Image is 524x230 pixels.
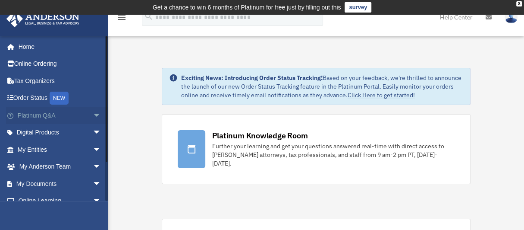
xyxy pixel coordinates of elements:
a: Digital Productsarrow_drop_down [6,124,114,141]
a: My Documentsarrow_drop_down [6,175,114,192]
div: Further your learning and get your questions answered real-time with direct access to [PERSON_NAM... [212,142,455,168]
strong: Exciting News: Introducing Order Status Tracking! [181,74,323,82]
a: Online Learningarrow_drop_down [6,192,114,210]
div: Platinum Knowledge Room [212,130,308,141]
a: My Anderson Teamarrow_drop_down [6,158,114,176]
div: close [516,1,522,6]
i: search [144,12,154,21]
span: arrow_drop_down [93,158,110,176]
a: Home [6,38,110,55]
a: menu [116,15,127,22]
a: Online Ordering [6,55,114,73]
a: Order StatusNEW [6,89,114,107]
i: menu [116,12,127,22]
span: arrow_drop_down [93,175,110,193]
div: Based on your feedback, we're thrilled to announce the launch of our new Order Status Tracking fe... [181,73,463,99]
span: arrow_drop_down [93,107,110,125]
a: survey [345,2,371,13]
div: NEW [50,92,69,105]
img: User Pic [505,11,518,23]
span: arrow_drop_down [93,124,110,142]
a: My Entitiesarrow_drop_down [6,141,114,158]
span: arrow_drop_down [93,141,110,159]
a: Click Here to get started! [348,91,415,99]
div: Get a chance to win 6 months of Platinum for free just by filling out this [153,2,341,13]
span: arrow_drop_down [93,192,110,210]
a: Platinum Knowledge Room Further your learning and get your questions answered real-time with dire... [162,114,471,184]
a: Platinum Q&Aarrow_drop_down [6,107,114,124]
a: Tax Organizers [6,72,114,89]
img: Anderson Advisors Platinum Portal [4,10,82,27]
